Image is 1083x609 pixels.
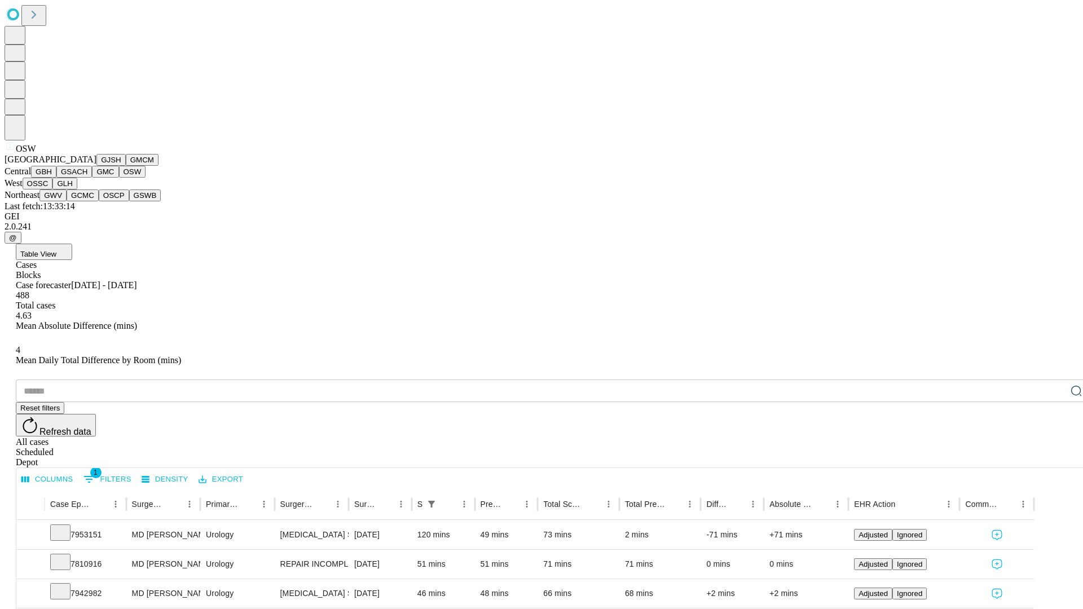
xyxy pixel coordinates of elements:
[769,500,813,509] div: Absolute Difference
[50,550,121,579] div: 7810916
[90,467,102,478] span: 1
[52,178,77,189] button: GLH
[814,496,830,512] button: Sort
[280,579,343,608] div: [MEDICAL_DATA] SURGICAL
[769,520,843,549] div: +71 mins
[854,529,892,541] button: Adjusted
[16,321,137,330] span: Mean Absolute Difference (mins)
[892,529,927,541] button: Ignored
[20,404,60,412] span: Reset filters
[56,166,92,178] button: GSACH
[50,579,121,608] div: 7942982
[132,579,195,608] div: MD [PERSON_NAME] [PERSON_NAME]
[5,232,21,244] button: @
[354,500,376,509] div: Surgery Date
[481,579,532,608] div: 48 mins
[16,345,20,355] span: 4
[280,520,343,549] div: [MEDICAL_DATA] SURGICAL
[71,280,137,290] span: [DATE] - [DATE]
[19,471,76,488] button: Select columns
[129,189,161,201] button: GSWB
[666,496,682,512] button: Sort
[16,290,29,300] span: 488
[5,166,31,176] span: Central
[22,555,39,575] button: Expand
[196,471,246,488] button: Export
[206,550,268,579] div: Urology
[625,579,695,608] div: 68 mins
[5,222,1078,232] div: 2.0.241
[22,584,39,604] button: Expand
[682,496,698,512] button: Menu
[280,550,343,579] div: REPAIR INCOMPLETE [MEDICAL_DATA]
[854,500,895,509] div: EHR Action
[39,189,67,201] button: GWV
[50,520,121,549] div: 7953151
[625,500,666,509] div: Total Predicted Duration
[330,496,346,512] button: Menu
[543,550,614,579] div: 71 mins
[897,531,922,539] span: Ignored
[417,579,469,608] div: 46 mins
[132,550,195,579] div: MD [PERSON_NAME] [PERSON_NAME]
[1000,496,1015,512] button: Sort
[456,496,472,512] button: Menu
[16,301,55,310] span: Total cases
[393,496,409,512] button: Menu
[441,496,456,512] button: Sort
[729,496,745,512] button: Sort
[206,579,268,608] div: Urology
[119,166,146,178] button: OSW
[354,550,406,579] div: [DATE]
[5,178,23,188] span: West
[5,190,39,200] span: Northeast
[139,471,191,488] button: Density
[896,496,912,512] button: Sort
[99,189,129,201] button: OSCP
[9,233,17,242] span: @
[132,500,165,509] div: Surgeon Name
[16,311,32,320] span: 4.63
[354,579,406,608] div: [DATE]
[745,496,761,512] button: Menu
[830,496,846,512] button: Menu
[92,496,108,512] button: Sort
[706,520,758,549] div: -71 mins
[706,579,758,608] div: +2 mins
[256,496,272,512] button: Menu
[50,500,91,509] div: Case Epic Id
[16,414,96,436] button: Refresh data
[96,154,126,166] button: GJSH
[314,496,330,512] button: Sort
[769,579,843,608] div: +2 mins
[625,520,695,549] div: 2 mins
[16,280,71,290] span: Case forecaster
[206,520,268,549] div: Urology
[16,355,181,365] span: Mean Daily Total Difference by Room (mins)
[769,550,843,579] div: 0 mins
[22,526,39,545] button: Expand
[16,144,36,153] span: OSW
[601,496,617,512] button: Menu
[108,496,124,512] button: Menu
[23,178,53,189] button: OSSC
[5,201,75,211] span: Last fetch: 13:33:14
[543,500,584,509] div: Total Scheduled Duration
[92,166,118,178] button: GMC
[126,154,159,166] button: GMCM
[859,560,888,568] span: Adjusted
[1015,496,1031,512] button: Menu
[377,496,393,512] button: Sort
[706,500,728,509] div: Difference
[892,588,927,599] button: Ignored
[354,520,406,549] div: [DATE]
[859,531,888,539] span: Adjusted
[859,589,888,598] span: Adjusted
[280,500,313,509] div: Surgery Name
[941,496,957,512] button: Menu
[39,427,91,436] span: Refresh data
[417,520,469,549] div: 120 mins
[543,579,614,608] div: 66 mins
[424,496,439,512] div: 1 active filter
[481,520,532,549] div: 49 mins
